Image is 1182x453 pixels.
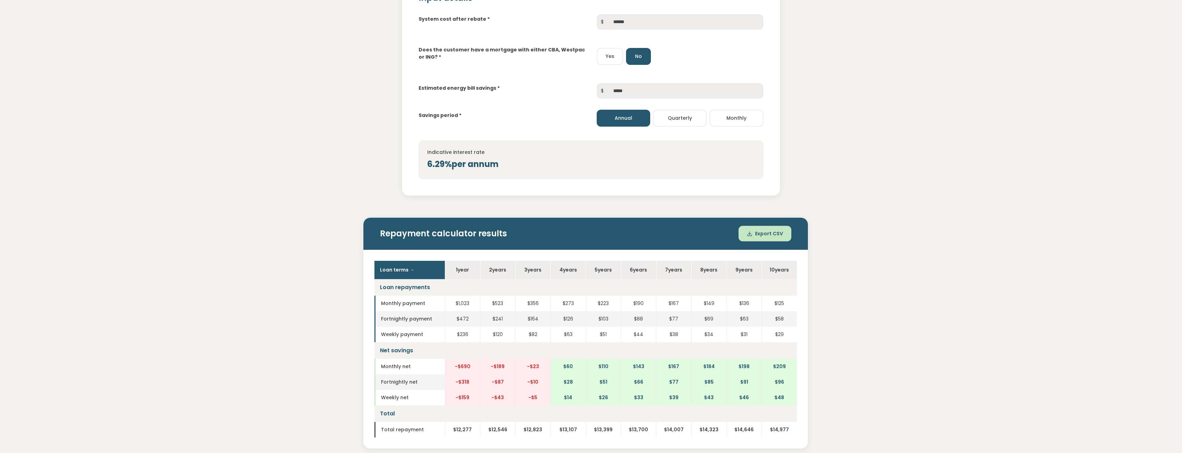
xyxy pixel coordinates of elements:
td: $12,546 [480,422,515,437]
td: $51 [586,327,621,342]
td: $88 [621,311,656,327]
th: 3 year s [515,261,550,279]
td: $198 [726,359,762,374]
td: $1,023 [445,296,480,311]
td: $33 [621,390,656,405]
td: -$189 [480,359,515,374]
label: System cost after rebate * [419,16,490,23]
td: $63 [726,311,762,327]
td: $14 [550,390,586,405]
td: $43 [691,390,726,405]
td: $273 [550,296,586,311]
td: Total [374,405,797,422]
td: $164 [515,311,550,327]
td: $60 [550,359,586,374]
td: Fortnightly net [374,374,445,390]
td: $14,977 [762,422,797,437]
label: Estimated energy bill savings * [419,85,500,92]
td: $29 [762,327,797,342]
h4: Indicative interest rate [427,149,755,155]
td: $28 [550,374,586,390]
td: $167 [656,296,691,311]
button: Quarterly [653,110,707,127]
td: $136 [726,296,762,311]
td: -$10 [515,374,550,390]
td: $14,323 [691,422,726,437]
td: $39 [656,390,691,405]
td: $356 [515,296,550,311]
td: $12,277 [445,422,480,437]
td: -$23 [515,359,550,374]
td: $103 [586,311,621,327]
td: $14,007 [656,422,691,437]
td: $77 [656,311,691,327]
td: $241 [480,311,515,327]
td: -$5 [515,390,550,405]
button: No [626,48,651,65]
h2: Repayment calculator results [380,229,791,239]
td: $472 [445,311,480,327]
button: Monthly [710,110,763,127]
td: $51 [586,374,621,390]
td: $44 [621,327,656,342]
td: $34 [691,327,726,342]
td: $13,399 [586,422,621,437]
td: $149 [691,296,726,311]
button: Annual [597,110,651,127]
label: Does the customer have a mortgage with either CBA, Westpac or ING? * [419,46,585,61]
button: Yes [597,48,623,65]
span: $ [597,14,608,30]
td: $69 [691,311,726,327]
td: Fortnightly payment [374,311,445,327]
td: $77 [656,374,691,390]
td: $82 [515,327,550,342]
label: Savings period * [419,112,461,119]
td: $125 [762,296,797,311]
td: Loan repayments [374,279,797,296]
th: 10 year s [762,261,797,279]
td: $38 [656,327,691,342]
td: $58 [762,311,797,327]
td: Net savings [374,342,797,359]
td: -$159 [445,390,480,405]
td: $167 [656,359,691,374]
th: 6 year s [621,261,656,279]
td: -$87 [480,374,515,390]
span: $ [597,83,608,99]
td: $190 [621,296,656,311]
td: $120 [480,327,515,342]
th: 8 year s [691,261,726,279]
td: $126 [550,311,586,327]
th: 4 year s [550,261,586,279]
td: $66 [621,374,656,390]
td: $46 [726,390,762,405]
th: 9 year s [726,261,762,279]
button: Export CSV [739,226,791,242]
td: $26 [586,390,621,405]
td: $12,823 [515,422,550,437]
td: $110 [586,359,621,374]
th: 1 year [445,261,480,279]
td: $143 [621,359,656,374]
td: -$43 [480,390,515,405]
td: $209 [762,359,797,374]
td: $523 [480,296,515,311]
td: -$690 [445,359,480,374]
td: $13,107 [550,422,586,437]
td: $223 [586,296,621,311]
th: Loan terms → [374,261,445,279]
td: $31 [726,327,762,342]
td: Monthly net [374,359,445,374]
td: Weekly payment [374,327,445,342]
td: Monthly payment [374,296,445,311]
td: $14,646 [726,422,762,437]
td: Weekly net [374,390,445,405]
td: $13,700 [621,422,656,437]
th: 2 year s [480,261,515,279]
td: $91 [726,374,762,390]
td: $85 [691,374,726,390]
th: 5 year s [586,261,621,279]
td: Total repayment [374,422,445,437]
td: $236 [445,327,480,342]
th: 7 year s [656,261,691,279]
